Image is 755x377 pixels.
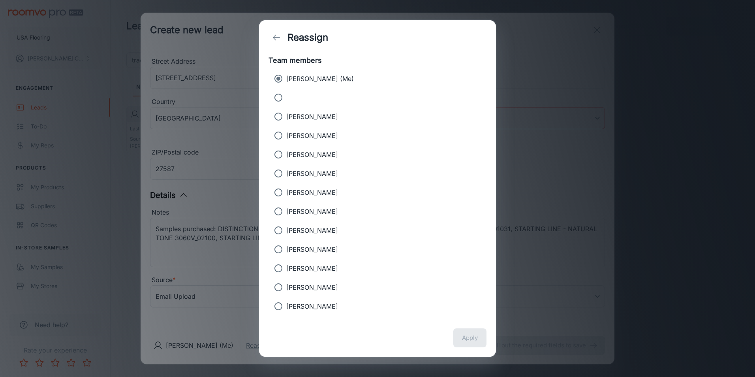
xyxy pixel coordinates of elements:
[286,283,338,292] p: [PERSON_NAME]
[286,207,338,216] p: [PERSON_NAME]
[286,150,338,159] p: [PERSON_NAME]
[286,188,338,197] p: [PERSON_NAME]
[286,131,338,140] p: [PERSON_NAME]
[286,169,338,178] p: [PERSON_NAME]
[286,74,354,83] p: [PERSON_NAME] (Me)
[269,55,486,66] h6: Team members
[286,226,338,235] p: [PERSON_NAME]
[286,302,338,311] p: [PERSON_NAME]
[287,30,328,45] h1: Reassign
[286,112,338,121] p: [PERSON_NAME]
[269,30,284,45] button: back
[286,264,338,273] p: [PERSON_NAME]
[286,245,338,254] p: [PERSON_NAME]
